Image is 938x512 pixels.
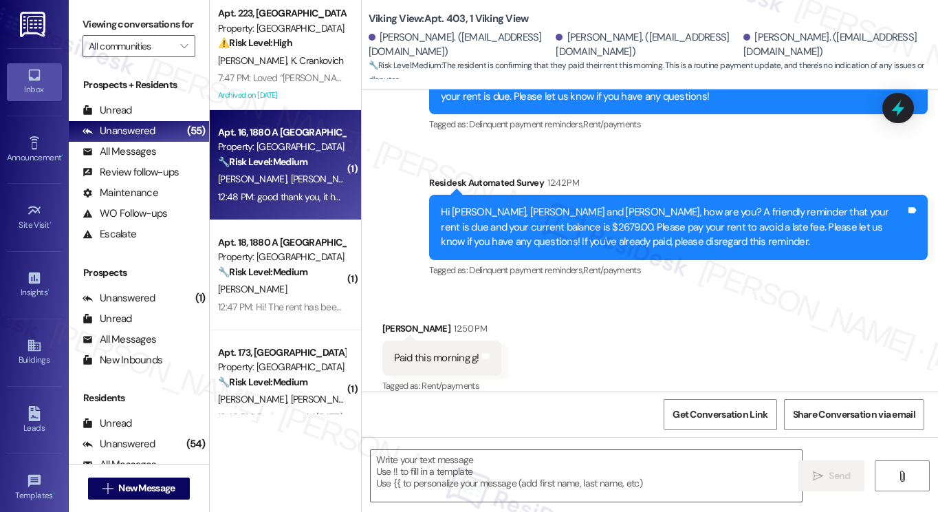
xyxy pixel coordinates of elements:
span: K. Crankovich [290,54,343,67]
div: All Messages [83,332,156,347]
div: WO Follow-ups [83,206,167,221]
span: [PERSON_NAME] [290,173,359,185]
div: Hi [PERSON_NAME], [PERSON_NAME] and [PERSON_NAME], how are you? This is a friendly reminder that ... [441,74,906,104]
input: All communities [89,35,173,57]
div: All Messages [83,145,156,159]
span: • [61,151,63,160]
b: Viking View: Apt. 403, 1 Viking View [369,12,529,26]
div: [PERSON_NAME]. ([EMAIL_ADDRESS][DOMAIN_NAME]) [369,30,553,60]
strong: 🔧 Risk Level: Medium [218,376,307,388]
div: Apt. 173, [GEOGRAPHIC_DATA] [218,345,345,360]
div: Escalate [83,227,136,242]
i:  [813,471,823,482]
span: Rent/payments [583,264,641,276]
div: Prospects + Residents [69,78,209,92]
div: Apt. 16, 1880 A [GEOGRAPHIC_DATA] [218,125,345,140]
strong: ⚠️ Risk Level: High [218,36,292,49]
button: Send [798,460,865,491]
div: Tagged as: [429,260,928,280]
span: • [47,286,50,295]
div: Unanswered [83,437,155,451]
strong: 🔧 Risk Level: Medium [218,266,307,278]
div: Apt. 223, [GEOGRAPHIC_DATA] [218,6,345,21]
div: Property: [GEOGRAPHIC_DATA] [218,250,345,264]
button: Share Conversation via email [784,399,924,430]
div: Archived on [DATE] [217,87,347,104]
span: New Message [118,481,175,495]
strong: 🔧 Risk Level: Medium [218,156,307,168]
div: Unread [83,416,132,431]
a: Buildings [7,334,62,371]
div: Residents [69,391,209,405]
span: • [53,489,55,498]
a: Insights • [7,266,62,303]
div: Property: [GEOGRAPHIC_DATA] [218,140,345,154]
span: Delinquent payment reminders , [469,264,583,276]
div: 12:47 PM: Hi! The rent has been paid already Thanks [218,301,425,313]
label: Viewing conversations for [83,14,195,35]
span: Send [829,469,850,483]
a: Templates • [7,469,62,506]
div: Maintenance [83,186,158,200]
div: (54) [183,434,209,455]
div: 7:47 PM: Loved “[PERSON_NAME] ([GEOGRAPHIC_DATA]): Thank you for the update! If you need anything... [218,72,836,84]
div: Unanswered [83,291,155,306]
div: Property: [GEOGRAPHIC_DATA] [218,21,345,36]
button: Get Conversation Link [664,399,776,430]
i:  [102,483,113,494]
img: ResiDesk Logo [20,12,48,37]
div: 12:48 PM: good thank you, it has been paid [218,191,388,203]
span: • [50,218,52,228]
div: (1) [192,288,209,309]
div: Unread [83,312,132,326]
div: Paid this morning g! [394,351,479,365]
div: All Messages [83,458,156,472]
a: Site Visit • [7,199,62,236]
div: Prospects [69,266,209,280]
button: New Message [88,478,190,500]
div: Unanswered [83,124,155,138]
strong: 🔧 Risk Level: Medium [369,60,441,71]
span: [PERSON_NAME] [218,173,291,185]
div: [PERSON_NAME] [382,321,501,341]
div: Property: [GEOGRAPHIC_DATA] [218,360,345,374]
div: 12:46 PM: Rent was paid [DATE] [218,411,342,423]
div: Unread [83,103,132,118]
div: Tagged as: [382,376,501,396]
div: Apt. 18, 1880 A [GEOGRAPHIC_DATA] [218,235,345,250]
span: [PERSON_NAME] [218,283,287,295]
div: 12:50 PM [450,321,487,336]
span: Rent/payments [583,118,641,130]
div: [PERSON_NAME]. ([EMAIL_ADDRESS][DOMAIN_NAME]) [743,30,928,60]
i:  [897,471,907,482]
div: Review follow-ups [83,165,179,180]
div: Residesk Automated Survey [429,175,928,195]
span: Delinquent payment reminders , [469,118,583,130]
span: : The resident is confirming that they paid their rent this morning. This is a routine payment up... [369,58,938,88]
span: Rent/payments [422,380,479,392]
div: 12:42 PM [544,175,579,190]
div: (55) [184,120,209,142]
a: Inbox [7,63,62,100]
span: Share Conversation via email [793,407,915,422]
span: [PERSON_NAME] [218,393,291,405]
div: Tagged as: [429,114,928,134]
div: New Inbounds [83,353,162,367]
span: [PERSON_NAME] [218,54,291,67]
div: Hi [PERSON_NAME], [PERSON_NAME] and [PERSON_NAME], how are you? A friendly reminder that your ren... [441,205,906,249]
i:  [180,41,188,52]
a: Leads [7,402,62,439]
span: Get Conversation Link [673,407,767,422]
div: [PERSON_NAME]. ([EMAIL_ADDRESS][DOMAIN_NAME]) [556,30,740,60]
span: [PERSON_NAME] [290,393,359,405]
